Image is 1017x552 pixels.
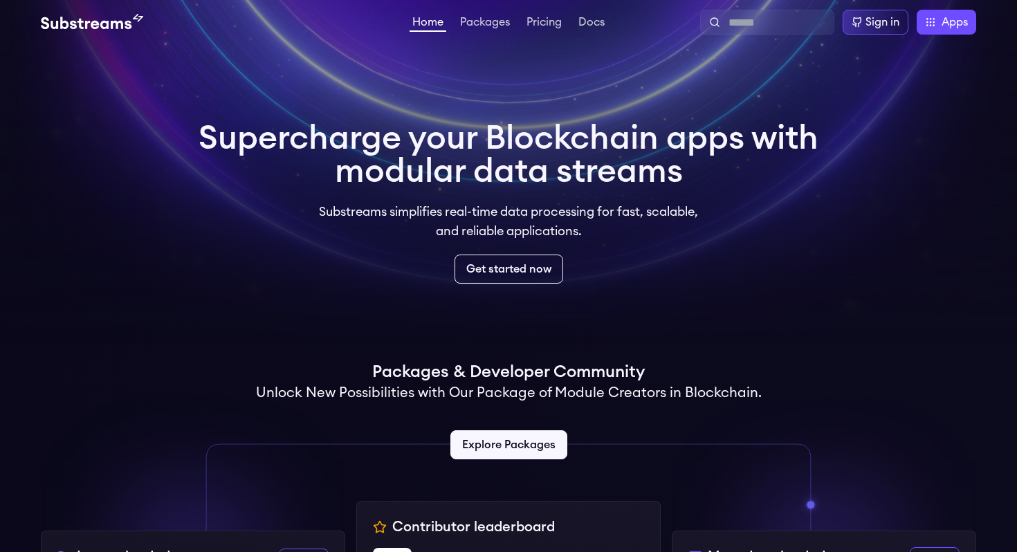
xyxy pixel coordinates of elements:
a: Get started now [455,255,563,284]
a: Packages [457,17,513,30]
a: Docs [576,17,607,30]
span: Apps [942,14,968,30]
div: Sign in [865,14,899,30]
img: Substream's logo [41,14,143,30]
a: Pricing [524,17,565,30]
a: Explore Packages [450,430,567,459]
p: Substreams simplifies real-time data processing for fast, scalable, and reliable applications. [309,202,708,241]
h2: Unlock New Possibilities with Our Package of Module Creators in Blockchain. [256,383,762,403]
a: Sign in [843,10,908,35]
h1: Packages & Developer Community [372,361,645,383]
h1: Supercharge your Blockchain apps with modular data streams [199,122,818,188]
a: Home [410,17,446,32]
